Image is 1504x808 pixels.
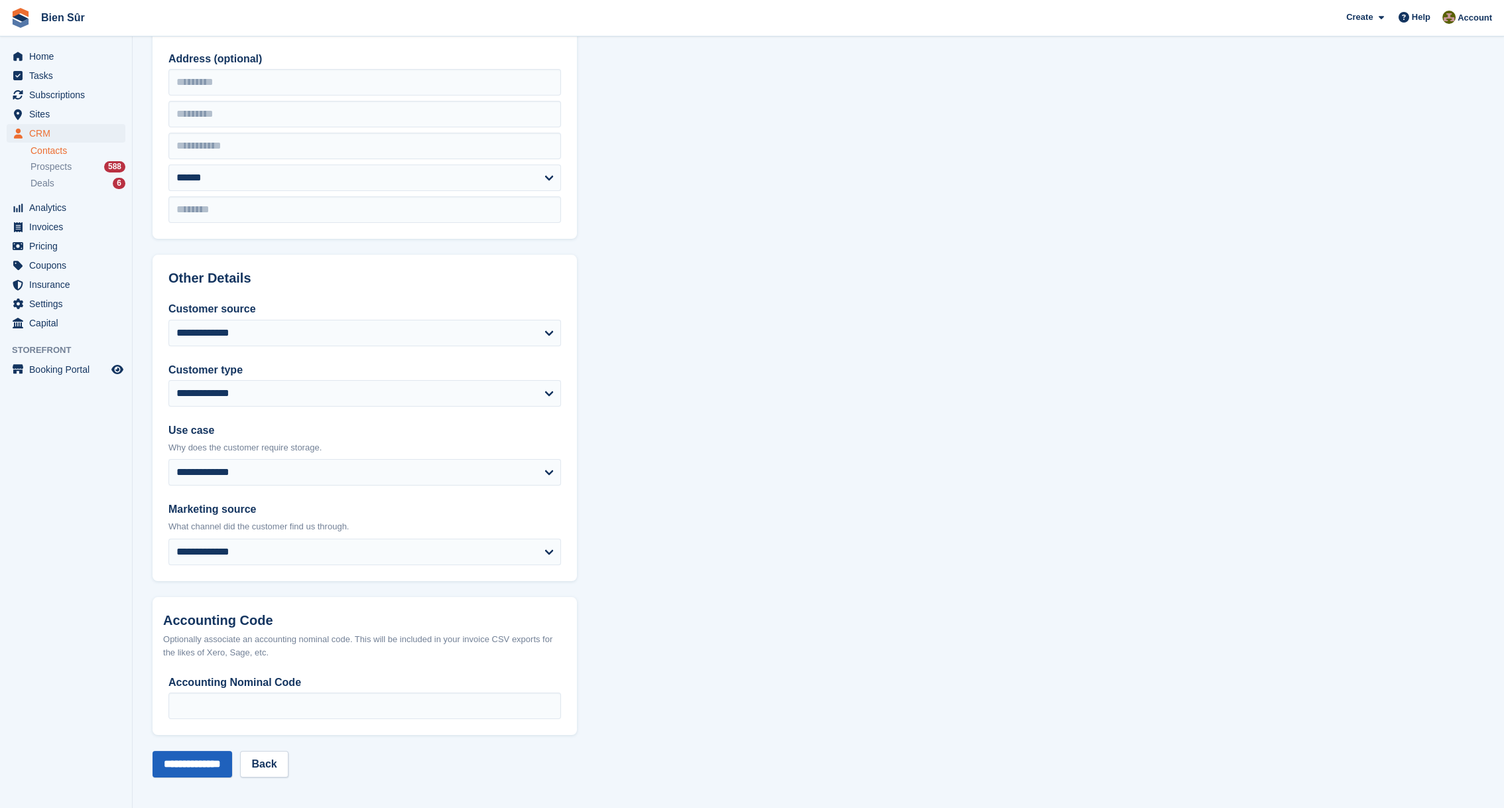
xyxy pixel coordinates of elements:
[168,423,561,438] label: Use case
[1412,11,1430,24] span: Help
[1442,11,1456,24] img: Matthieu Burnand
[1458,11,1492,25] span: Account
[7,360,125,379] a: menu
[29,66,109,85] span: Tasks
[31,177,54,190] span: Deals
[163,633,566,659] div: Optionally associate an accounting nominal code. This will be included in your invoice CSV export...
[7,237,125,255] a: menu
[29,47,109,66] span: Home
[168,502,561,517] label: Marketing source
[168,441,561,454] p: Why does the customer require storage.
[29,124,109,143] span: CRM
[7,314,125,332] a: menu
[7,47,125,66] a: menu
[7,256,125,275] a: menu
[240,751,288,777] a: Back
[168,675,561,691] label: Accounting Nominal Code
[29,360,109,379] span: Booking Portal
[29,237,109,255] span: Pricing
[29,105,109,123] span: Sites
[29,198,109,217] span: Analytics
[7,198,125,217] a: menu
[1346,11,1373,24] span: Create
[31,160,125,174] a: Prospects 588
[7,295,125,313] a: menu
[31,145,125,157] a: Contacts
[163,613,566,628] h2: Accounting Code
[168,520,561,533] p: What channel did the customer find us through.
[31,161,72,173] span: Prospects
[29,314,109,332] span: Capital
[168,362,561,378] label: Customer type
[7,105,125,123] a: menu
[7,218,125,236] a: menu
[7,124,125,143] a: menu
[168,51,561,67] label: Address (optional)
[7,275,125,294] a: menu
[109,362,125,377] a: Preview store
[29,256,109,275] span: Coupons
[113,178,125,189] div: 6
[168,301,561,317] label: Customer source
[29,275,109,294] span: Insurance
[12,344,132,357] span: Storefront
[104,161,125,172] div: 588
[7,86,125,104] a: menu
[29,86,109,104] span: Subscriptions
[29,218,109,236] span: Invoices
[31,176,125,190] a: Deals 6
[29,295,109,313] span: Settings
[11,8,31,28] img: stora-icon-8386f47178a22dfd0bd8f6a31ec36ba5ce8667c1dd55bd0f319d3a0aa187defe.svg
[7,66,125,85] a: menu
[168,271,561,286] h2: Other Details
[36,7,90,29] a: Bien Sûr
